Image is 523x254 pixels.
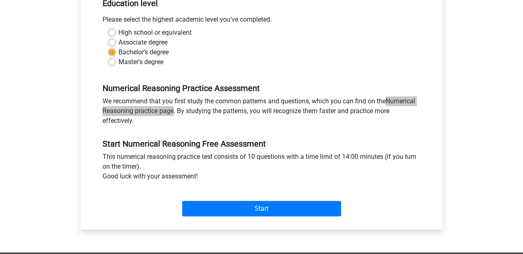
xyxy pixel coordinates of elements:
[96,152,427,185] div: This numerical reasoning practice test consists of 10 questions with a time limit of 14:00 minute...
[96,15,427,28] div: Please select the highest academic level you’ve completed.
[118,57,163,67] label: Master's degree
[103,83,420,93] h5: Numerical Reasoning Practice Assessment
[118,28,192,38] label: High school or equivalent
[96,96,427,129] div: We recommend that you first study the common patterns and questions, which you can find on the . ...
[182,201,341,216] input: Start
[103,139,420,149] h5: Start Numerical Reasoning Free Assessment
[118,38,168,47] label: Associate degree
[118,47,169,57] label: Bachelor's degree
